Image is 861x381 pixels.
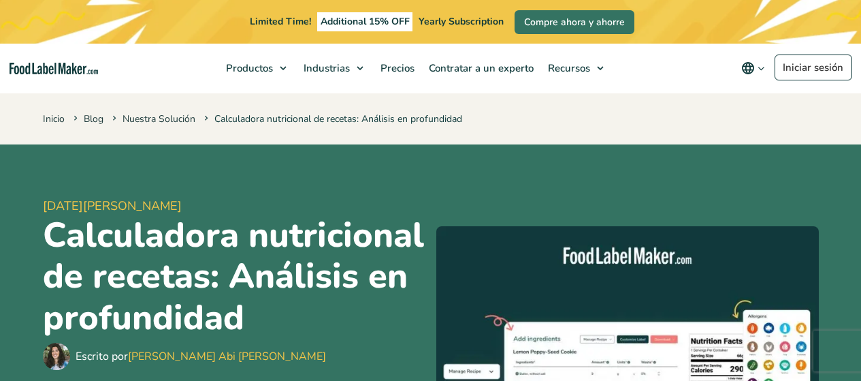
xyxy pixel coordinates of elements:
a: Inicio [43,112,65,125]
a: Nuestra Solución [123,112,195,125]
span: [DATE][PERSON_NAME] [43,197,425,215]
span: Yearly Subscription [419,15,504,28]
span: Productos [222,61,274,75]
a: Productos [219,44,293,93]
a: Contratar a un experto [422,44,538,93]
span: Precios [376,61,416,75]
span: Calculadora nutricional de recetas: Análisis en profundidad [201,112,462,125]
a: Precios [374,44,419,93]
h1: Calculadora nutricional de recetas: Análisis en profundidad [43,215,425,339]
a: Blog [84,112,103,125]
a: Recursos [541,44,611,93]
a: Industrias [297,44,370,93]
a: Compre ahora y ahorre [515,10,634,34]
span: Industrias [299,61,351,75]
a: [PERSON_NAME] Abi [PERSON_NAME] [128,349,326,364]
span: Recursos [544,61,591,75]
span: Contratar a un experto [425,61,535,75]
span: Limited Time! [250,15,311,28]
span: Additional 15% OFF [317,12,413,31]
img: Maria Abi Hanna - Etiquetadora de alimentos [43,343,70,370]
a: Iniciar sesión [775,55,852,80]
div: Escrito por [76,348,326,365]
